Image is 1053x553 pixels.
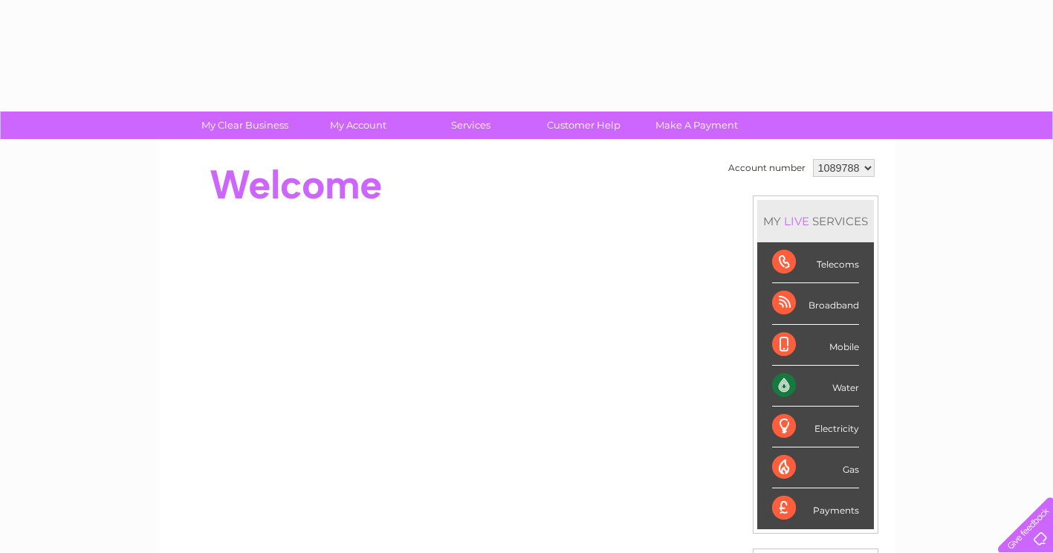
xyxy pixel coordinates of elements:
[184,111,306,139] a: My Clear Business
[772,447,859,488] div: Gas
[772,242,859,283] div: Telecoms
[772,488,859,528] div: Payments
[781,214,812,228] div: LIVE
[772,283,859,324] div: Broadband
[297,111,419,139] a: My Account
[409,111,532,139] a: Services
[635,111,758,139] a: Make A Payment
[757,200,874,242] div: MY SERVICES
[522,111,645,139] a: Customer Help
[725,155,809,181] td: Account number
[772,366,859,407] div: Water
[772,325,859,366] div: Mobile
[772,407,859,447] div: Electricity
